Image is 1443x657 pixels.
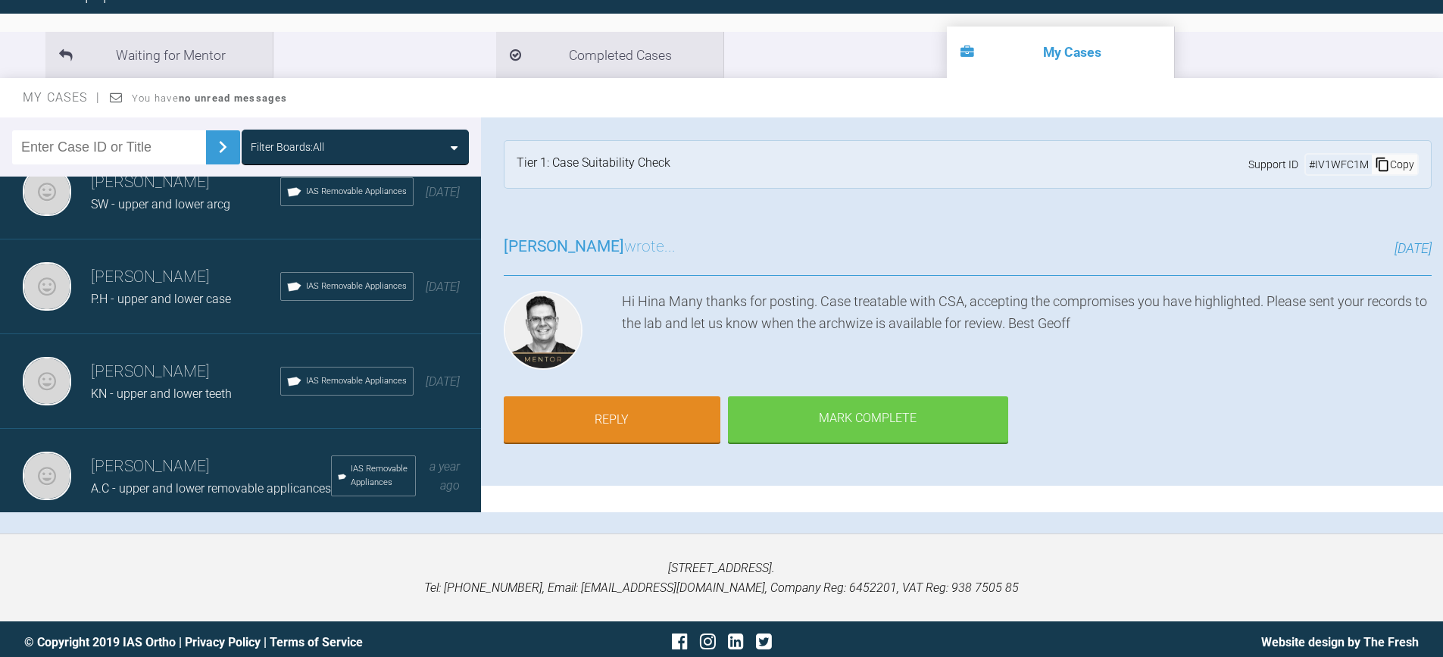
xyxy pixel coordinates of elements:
[24,633,489,652] div: © Copyright 2019 IAS Ortho | |
[1372,155,1417,174] div: Copy
[251,139,324,155] div: Filter Boards: All
[91,292,231,306] span: P.H - upper and lower case
[426,185,460,199] span: [DATE]
[429,459,460,493] span: a year ago
[947,27,1174,78] li: My Cases
[728,396,1008,443] div: Mark Complete
[91,386,232,401] span: KN - upper and lower teeth
[179,92,287,104] strong: no unread messages
[211,135,235,159] img: chevronRight.28bd32b0.svg
[45,32,273,78] li: Waiting for Mentor
[622,291,1432,376] div: Hi Hina Many thanks for posting. Case treatable with CSA, accepting the compromises you have high...
[426,280,460,294] span: [DATE]
[504,234,676,260] h3: wrote...
[1261,635,1419,649] a: Website design by The Fresh
[306,280,407,293] span: IAS Removable Appliances
[306,374,407,388] span: IAS Removable Appliances
[496,32,723,78] li: Completed Cases
[517,153,670,176] div: Tier 1: Case Suitability Check
[23,357,71,405] img: Hina Jivanjee
[12,130,206,164] input: Enter Case ID or Title
[23,90,101,105] span: My Cases
[23,262,71,311] img: Hina Jivanjee
[132,92,287,104] span: You have
[504,396,720,443] a: Reply
[1395,240,1432,256] span: [DATE]
[91,264,280,290] h3: [PERSON_NAME]
[185,635,261,649] a: Privacy Policy
[91,359,280,385] h3: [PERSON_NAME]
[91,197,230,211] span: SW - upper and lower arcg
[1306,156,1372,173] div: # IV1WFC1M
[1248,156,1298,173] span: Support ID
[91,170,280,196] h3: [PERSON_NAME]
[270,635,363,649] a: Terms of Service
[91,454,331,480] h3: [PERSON_NAME]
[504,291,583,370] img: Geoff Stone
[23,452,71,500] img: Hina Jivanjee
[23,167,71,216] img: Hina Jivanjee
[504,512,624,530] span: [PERSON_NAME]
[91,481,331,496] span: A.C - upper and lower removable applicances
[306,185,407,199] span: IAS Removable Appliances
[351,462,410,490] span: IAS Removable Appliances
[24,558,1419,597] p: [STREET_ADDRESS]. Tel: [PHONE_NUMBER], Email: [EMAIL_ADDRESS][DOMAIN_NAME], Company Reg: 6452201,...
[504,237,624,255] span: [PERSON_NAME]
[504,508,676,534] h3: wrote...
[426,374,460,389] span: [DATE]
